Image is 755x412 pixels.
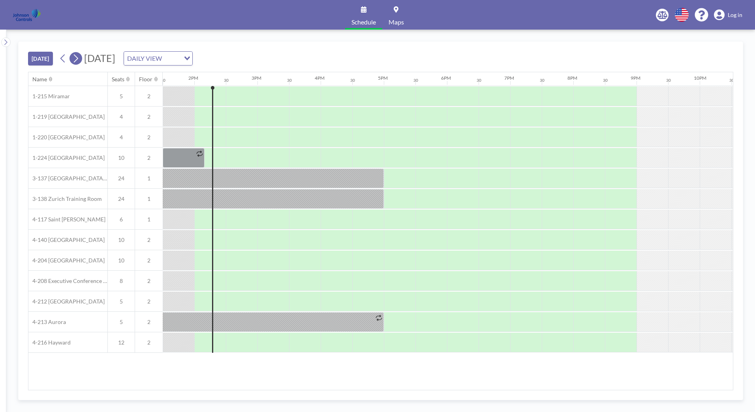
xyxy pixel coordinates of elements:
[28,236,105,243] span: 4-140 [GEOGRAPHIC_DATA]
[28,175,107,182] span: 3-137 [GEOGRAPHIC_DATA] Training Room
[108,113,135,120] span: 4
[28,113,105,120] span: 1-219 [GEOGRAPHIC_DATA]
[84,52,115,64] span: [DATE]
[112,76,124,83] div: Seats
[603,78,608,83] div: 30
[287,78,292,83] div: 30
[164,53,179,64] input: Search for option
[135,216,163,223] span: 1
[28,339,71,346] span: 4-216 Hayward
[135,195,163,202] span: 1
[135,236,163,243] span: 2
[477,78,481,83] div: 30
[108,195,135,202] span: 24
[108,257,135,264] span: 10
[135,318,163,326] span: 2
[108,236,135,243] span: 10
[729,78,734,83] div: 30
[666,78,671,83] div: 30
[224,78,229,83] div: 30
[108,298,135,305] span: 5
[108,175,135,182] span: 24
[135,93,163,100] span: 2
[124,52,192,65] div: Search for option
[441,75,451,81] div: 6PM
[28,134,105,141] span: 1-220 [GEOGRAPHIC_DATA]
[694,75,706,81] div: 10PM
[714,9,742,21] a: Log in
[28,298,105,305] span: 4-212 [GEOGRAPHIC_DATA]
[108,277,135,285] span: 8
[28,277,107,285] span: 4-208 Executive Conference Room
[413,78,418,83] div: 30
[108,93,135,100] span: 5
[126,53,163,64] span: DAILY VIEW
[28,154,105,161] span: 1-224 [GEOGRAPHIC_DATA]
[135,339,163,346] span: 2
[108,134,135,141] span: 4
[135,175,163,182] span: 1
[315,75,325,81] div: 4PM
[631,75,640,81] div: 9PM
[108,216,135,223] span: 6
[28,318,66,326] span: 4-213 Aurora
[32,76,47,83] div: Name
[135,257,163,264] span: 2
[135,134,163,141] span: 2
[28,257,105,264] span: 4-204 [GEOGRAPHIC_DATA]
[389,19,404,25] span: Maps
[135,277,163,285] span: 2
[161,78,165,83] div: 30
[28,52,53,66] button: [DATE]
[351,19,376,25] span: Schedule
[28,216,105,223] span: 4-117 Saint [PERSON_NAME]
[378,75,388,81] div: 5PM
[108,318,135,326] span: 5
[135,154,163,161] span: 2
[108,154,135,161] span: 10
[567,75,577,81] div: 8PM
[350,78,355,83] div: 30
[135,298,163,305] span: 2
[504,75,514,81] div: 7PM
[540,78,545,83] div: 30
[28,93,70,100] span: 1-215 Miramar
[252,75,261,81] div: 3PM
[139,76,152,83] div: Floor
[188,75,198,81] div: 2PM
[728,11,742,19] span: Log in
[108,339,135,346] span: 12
[28,195,102,202] span: 3-138 Zurich Training Room
[135,113,163,120] span: 2
[13,7,41,23] img: organization-logo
